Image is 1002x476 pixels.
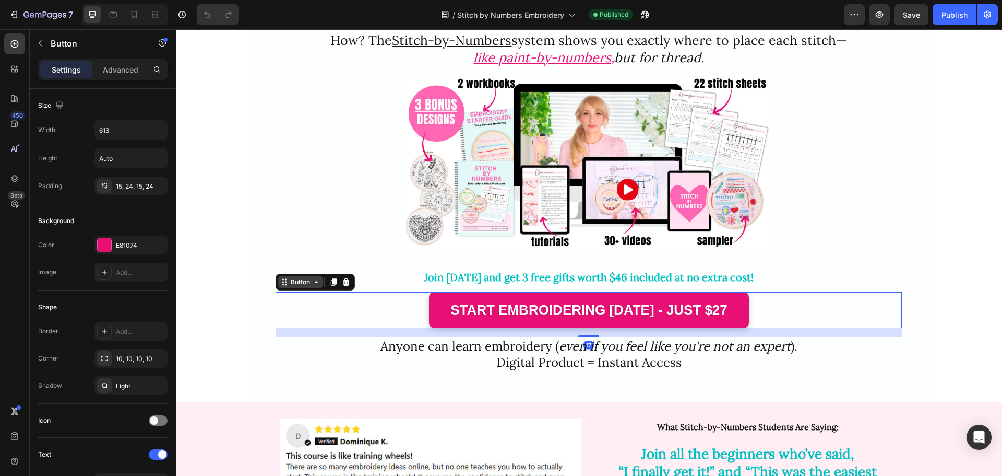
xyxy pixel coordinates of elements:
div: Open Intercom Messenger [967,425,992,450]
div: 15, 24, 15, 24 [116,182,165,191]
div: Shape [38,303,57,312]
p: Advanced [103,64,138,75]
p: Button [51,37,139,50]
div: Height [38,154,57,163]
div: Border [38,327,58,336]
img: gempages_568083811162653633-4663a48d-cd0a-4b9d-8337-e97ea8bfe1fa.jpg [230,47,595,219]
div: Shadow [38,381,62,390]
p: 7 [68,8,73,21]
iframe: To enrich screen reader interactions, please activate Accessibility in Grammarly extension settings [176,29,1002,476]
p: Join all the beginners who’ve said, “I finally get it!” and “This was the easiest embroidery I’ve... [419,416,725,469]
button: 7 [4,4,78,25]
span: Stitch by Numbers Embroidery [457,9,564,20]
div: 10, 10, 10, 10 [116,354,165,364]
span: Published [600,10,628,19]
i: even if you feel like you're not an expert [383,309,615,325]
div: Image [38,268,56,277]
strong: What Stitch-by-Numbers Students Are Saying: [481,392,663,403]
div: Undo/Redo [197,4,239,25]
a: start embroidering [DATE] - just $27 [253,263,573,299]
div: Publish [941,9,968,20]
h2: Anyone can learn embroidery ( ). Digital Product = Instant Access [100,308,726,342]
span: Save [903,10,920,19]
input: Auto [95,149,167,168]
div: 450 [10,111,25,120]
button: Save [894,4,928,25]
div: Text [38,450,51,459]
div: Background [38,216,74,226]
p: start embroidering [DATE] - just $27 [275,271,552,291]
div: Button [113,248,136,258]
div: Size [38,99,66,113]
strong: Join [DATE] and get 3 free gifts worth $46 included at no extra cost! [248,241,578,254]
div: Icon [38,416,51,425]
div: Corner [38,354,59,363]
div: Beta [8,191,25,200]
img: gempages_568083811162653633-2190b275-36db-4d0f-ad1c-fee3e3c175b6.jpg [104,389,405,467]
div: Light [116,381,165,391]
div: Color [38,240,54,250]
div: Add... [116,268,165,277]
span: / [452,9,455,20]
input: Auto [95,121,167,140]
div: Width [38,125,55,135]
div: Add... [116,327,165,336]
div: E81074 [116,241,165,250]
button: Publish [933,4,976,25]
div: Padding [38,181,62,191]
p: Settings [52,64,81,75]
